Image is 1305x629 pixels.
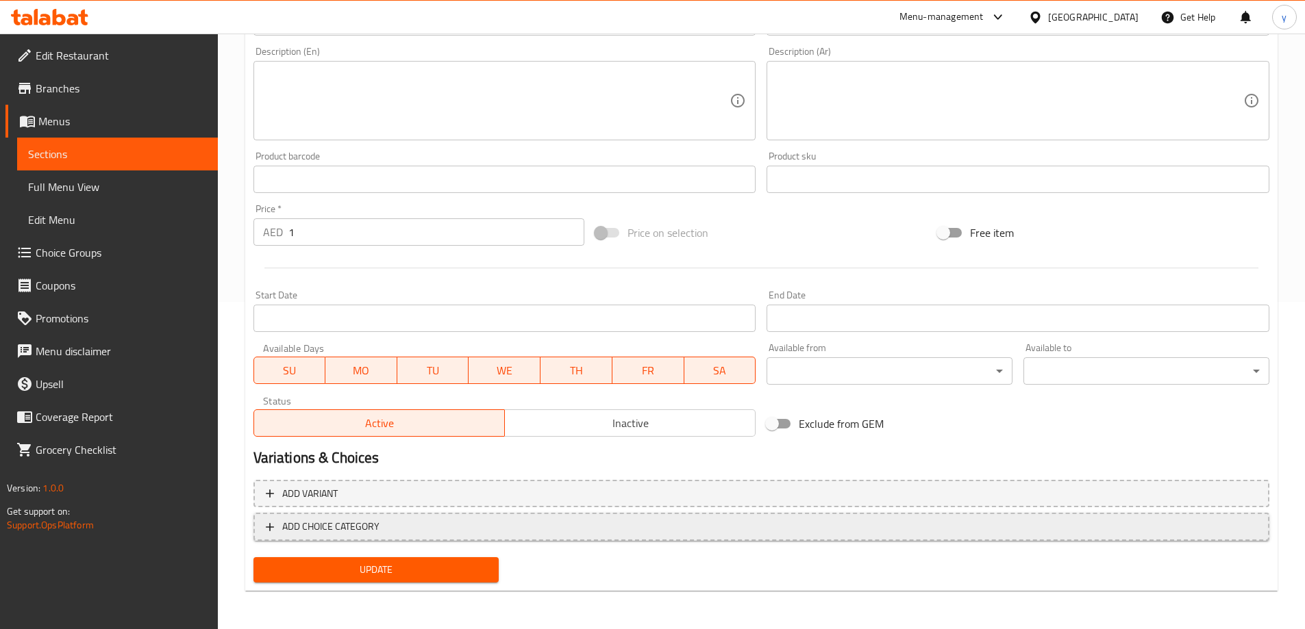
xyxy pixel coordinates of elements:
span: Menus [38,113,207,129]
a: Grocery Checklist [5,433,218,466]
a: Coupons [5,269,218,302]
span: 1.0.0 [42,479,64,497]
span: Promotions [36,310,207,326]
span: MO [331,361,392,381]
a: Choice Groups [5,236,218,269]
span: Edit Restaurant [36,47,207,64]
span: y [1282,10,1287,25]
a: Sections [17,138,218,170]
span: TU [403,361,464,381]
button: MO [325,357,397,384]
span: Choice Groups [36,244,207,261]
span: Upsell [36,376,207,392]
button: SA [684,357,756,384]
span: Sections [28,146,207,162]
span: Edit Menu [28,211,207,228]
a: Promotions [5,302,218,335]
a: Upsell [5,368,218,400]
span: WE [474,361,535,381]
button: Add variant [253,480,1269,508]
span: Update [264,561,488,578]
span: Coverage Report [36,409,207,425]
button: TU [397,357,469,384]
div: Menu-management [899,9,984,25]
a: Edit Restaurant [5,39,218,72]
button: WE [469,357,540,384]
span: Add variant [282,485,338,502]
span: Version: [7,479,40,497]
a: Support.OpsPlatform [7,516,94,534]
a: Menus [5,105,218,138]
button: Inactive [504,409,756,437]
div: [GEOGRAPHIC_DATA] [1048,10,1139,25]
span: Active [260,413,499,433]
input: Please enter price [288,218,585,246]
p: AED [263,224,283,240]
span: Full Menu View [28,179,207,195]
input: Please enter product sku [767,166,1269,193]
a: Branches [5,72,218,105]
span: ADD CHOICE CATEGORY [282,518,380,535]
input: Please enter product barcode [253,166,756,193]
button: Update [253,557,499,582]
div: ​ [1023,357,1269,385]
span: SA [690,361,751,381]
span: Branches [36,80,207,97]
span: Grocery Checklist [36,441,207,458]
a: Coverage Report [5,400,218,433]
span: Inactive [510,413,750,433]
span: Coupons [36,277,207,294]
div: ​ [767,357,1012,385]
a: Full Menu View [17,170,218,203]
span: Exclude from GEM [799,415,884,432]
span: Menu disclaimer [36,343,207,359]
span: Free item [970,224,1014,241]
button: TH [540,357,612,384]
button: SU [253,357,326,384]
button: FR [612,357,684,384]
span: Price on selection [627,224,708,241]
span: SU [260,361,321,381]
a: Edit Menu [17,203,218,236]
a: Menu disclaimer [5,335,218,368]
button: ADD CHOICE CATEGORY [253,513,1269,541]
button: Active [253,409,505,437]
span: FR [618,361,679,381]
span: Get support on: [7,502,70,520]
span: TH [546,361,607,381]
h2: Variations & Choices [253,448,1269,468]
